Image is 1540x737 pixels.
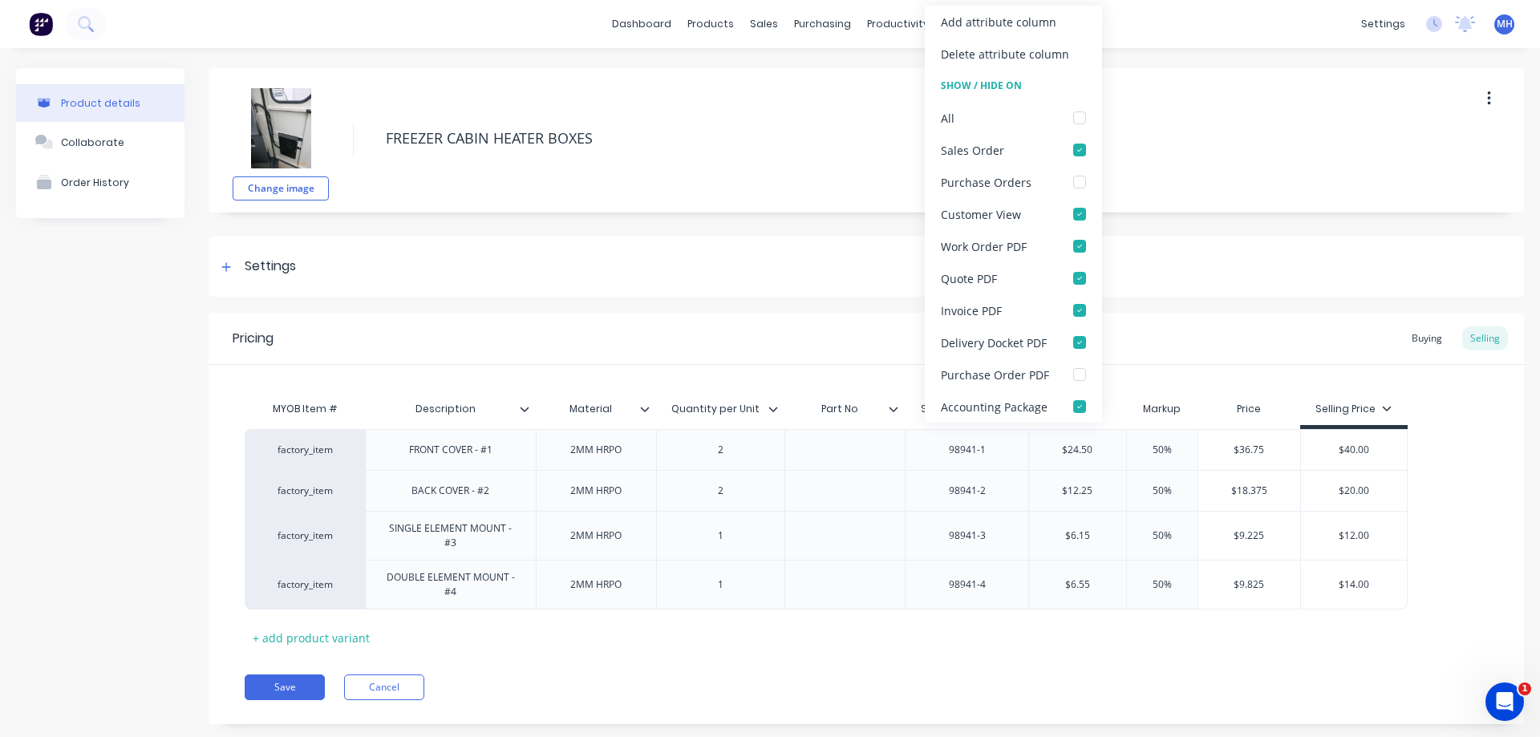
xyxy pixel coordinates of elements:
[941,302,1002,319] div: Invoice PDF
[245,470,1408,511] div: factory_itemBACK COVER - #22MM HRPO298941-2$12.2550%$18.375$20.00
[241,88,321,168] img: file
[927,574,1007,595] div: 98941-4
[680,525,760,546] div: 1
[925,70,1102,102] div: Show / Hide On
[905,393,1028,425] div: Supplier Part No
[245,560,1408,609] div: factory_itemDOUBLE ELEMENT MOUNT - #42MM HRPO198941-4$6.5550%$9.825$14.00
[245,511,1408,560] div: factory_itemSINGLE ELEMENT MOUNT - #32MM HRPO198941-3$6.1550%$9.225$12.00
[1404,326,1450,350] div: Buying
[604,12,679,36] a: dashboard
[941,399,1048,415] div: Accounting Package
[680,439,760,460] div: 2
[1126,393,1198,425] div: Markup
[378,119,1392,157] textarea: FREEZER CABIN HEATER BOXES
[1518,682,1531,695] span: 1
[245,257,296,277] div: Settings
[16,162,184,202] button: Order History
[61,176,129,188] div: Order History
[1029,516,1126,556] div: $6.15
[1301,565,1408,605] div: $14.00
[1198,393,1300,425] div: Price
[679,12,742,36] div: products
[261,443,349,457] div: factory_item
[365,393,536,425] div: Description
[784,389,895,429] div: Part No
[1301,471,1408,511] div: $20.00
[680,480,760,501] div: 2
[784,393,905,425] div: Part No
[399,480,502,501] div: BACK COVER - #2
[1301,516,1408,556] div: $12.00
[261,484,349,498] div: factory_item
[1122,565,1202,605] div: 50%
[261,577,349,592] div: factory_item
[536,389,646,429] div: Material
[742,12,786,36] div: sales
[61,136,124,148] div: Collaborate
[1198,565,1300,605] div: $9.825
[396,439,505,460] div: FRONT COVER - #1
[680,574,760,595] div: 1
[786,12,859,36] div: purchasing
[859,12,937,36] div: productivity
[1198,430,1300,470] div: $36.75
[941,270,997,287] div: Quote PDF
[556,574,636,595] div: 2MM HRPO
[1122,516,1202,556] div: 50%
[1122,430,1202,470] div: 50%
[245,626,378,650] div: + add product variant
[927,480,1007,501] div: 98941-2
[1029,430,1126,470] div: $24.50
[344,674,424,700] button: Cancel
[941,14,1056,30] div: Add attribute column
[261,528,349,543] div: factory_item
[61,97,140,109] div: Product details
[1301,430,1408,470] div: $40.00
[556,480,636,501] div: 2MM HRPO
[1029,565,1126,605] div: $6.55
[372,518,529,553] div: SINGLE ELEMENT MOUNT - #3
[16,84,184,122] button: Product details
[245,393,365,425] div: MYOB Item #
[245,674,325,700] button: Save
[556,525,636,546] div: 2MM HRPO
[233,329,274,348] div: Pricing
[372,567,529,602] div: DOUBLE ELEMENT MOUNT - #4
[656,389,776,429] div: Quantity per Unit
[905,389,1019,429] div: Supplier Part No
[1315,402,1392,416] div: Selling Price
[556,439,636,460] div: 2MM HRPO
[941,238,1027,255] div: Work Order PDF
[1497,17,1513,31] span: MH
[245,429,1408,470] div: factory_itemFRONT COVER - #12MM HRPO298941-1$24.5050%$36.75$40.00
[941,142,1004,159] div: Sales Order
[365,389,526,429] div: Description
[941,366,1049,383] div: Purchase Order PDF
[1462,326,1508,350] div: Selling
[16,122,184,162] button: Collaborate
[941,46,1069,63] div: Delete attribute column
[1485,682,1524,721] iframe: Intercom live chat
[656,393,785,425] div: Quantity per Unit
[1029,471,1126,511] div: $12.25
[1198,471,1300,511] div: $18.375
[941,334,1047,351] div: Delivery Docket PDF
[927,525,1007,546] div: 98941-3
[941,174,1031,191] div: Purchase Orders
[927,439,1007,460] div: 98941-1
[233,176,329,200] button: Change image
[536,393,656,425] div: Material
[1122,471,1202,511] div: 50%
[941,206,1021,223] div: Customer View
[233,80,329,200] div: fileChange image
[29,12,53,36] img: Factory
[1353,12,1413,36] div: settings
[1198,516,1300,556] div: $9.225
[941,110,954,127] div: All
